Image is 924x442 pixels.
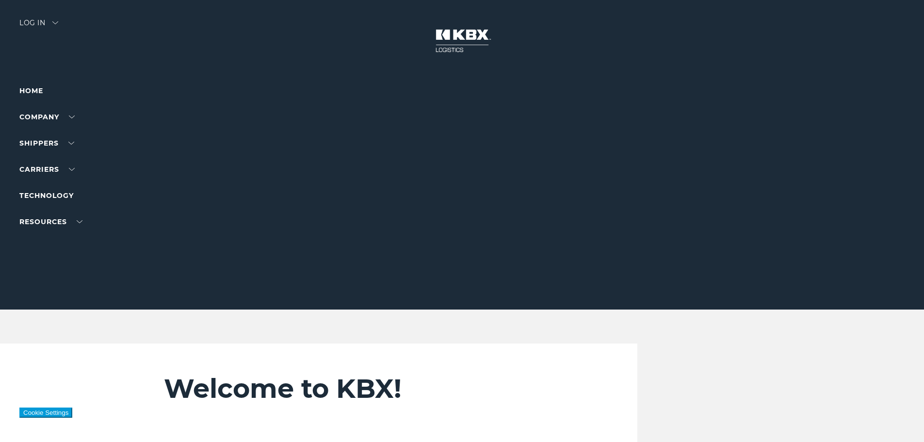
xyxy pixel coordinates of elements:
[19,165,75,174] a: Carriers
[19,139,74,147] a: SHIPPERS
[19,19,58,33] div: Log in
[19,191,74,200] a: Technology
[164,373,580,405] h2: Welcome to KBX!
[52,21,58,24] img: arrow
[426,19,499,62] img: kbx logo
[19,113,75,121] a: Company
[19,217,82,226] a: RESOURCES
[19,86,43,95] a: Home
[19,408,72,418] button: Cookie Settings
